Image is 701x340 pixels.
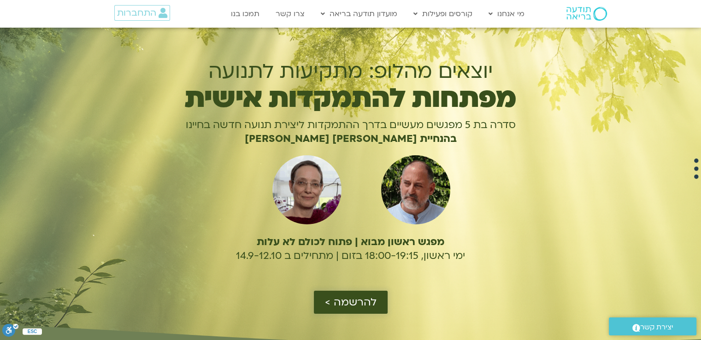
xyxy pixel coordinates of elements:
b: מפגש ראשון מבוא | פתוח לכולם לא עלות [257,235,444,249]
a: מי אנחנו [484,5,529,23]
img: תודעה בריאה [566,7,607,21]
p: סדרה בת 5 מפגשים מעשיים בדרך ההתמקדות ליצירת תנועה חדשה בחיינו [151,118,550,132]
a: התחברות [114,5,170,21]
h1: יוצאים מהלופ: מתקיעות לתנועה [151,60,550,83]
a: תמכו בנו [226,5,264,23]
span: התחברות [117,8,156,18]
span: להרשמה > [325,296,377,308]
a: יצירת קשר [609,317,696,335]
a: להרשמה > [314,291,388,314]
a: קורסים ופעילות [409,5,477,23]
a: צרו קשר [271,5,309,23]
span: יצירת קשר [640,321,673,334]
a: מועדון תודעה בריאה [316,5,402,23]
b: בהנחיית [PERSON_NAME] [PERSON_NAME] [245,132,457,146]
h1: מפתחות להתמקדות אישית [151,88,550,109]
span: ימי ראשון, 18:00-19:15 בזום | מתחילים ב 14.9-12.10 [236,249,465,263]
